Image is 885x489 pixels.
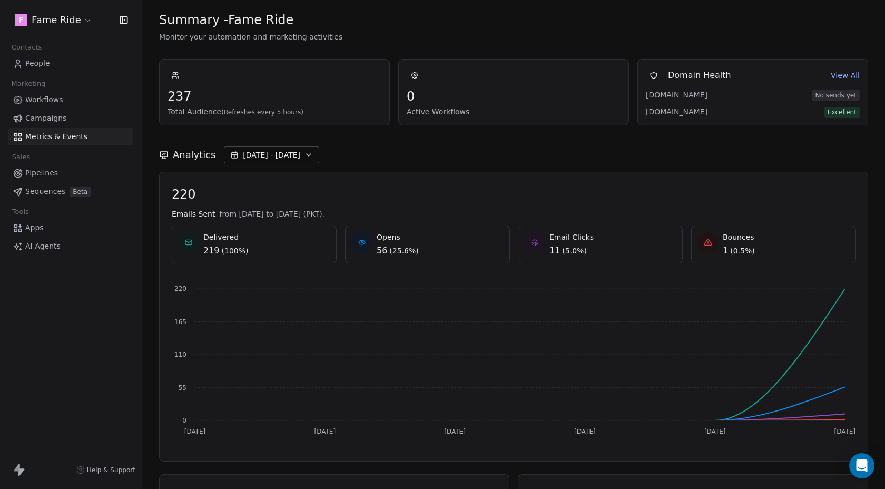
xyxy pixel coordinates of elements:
span: No sends yet [812,90,860,101]
tspan: 165 [174,318,186,326]
span: 237 [168,89,381,104]
span: from [DATE] to [DATE] (PKT). [219,209,324,219]
span: Contacts [7,40,46,55]
span: (Refreshes every 5 hours) [221,109,303,116]
span: Sales [7,149,35,165]
span: Domain Health [668,69,731,82]
span: Bounces [723,232,755,242]
span: Emails Sent [172,209,215,219]
span: Summary - Fame Ride [159,12,293,28]
tspan: [DATE] [184,428,206,435]
span: 0 [407,89,621,104]
span: Fame Ride [32,13,81,27]
span: People [25,58,50,69]
span: Analytics [173,148,215,162]
span: [DATE] - [DATE] [243,150,300,160]
tspan: [DATE] [704,428,726,435]
span: Beta [70,187,91,197]
span: Metrics & Events [25,131,87,142]
span: Campaigns [25,113,66,124]
span: ( 0.5% ) [730,246,755,256]
span: Tools [7,204,33,220]
a: SequencesBeta [8,183,133,200]
tspan: [DATE] [314,428,336,435]
span: 219 [203,244,220,257]
span: 11 [549,244,560,257]
a: Campaigns [8,110,133,127]
tspan: [DATE] [444,428,466,435]
span: Workflows [25,94,63,105]
span: ( 5.0% ) [562,246,587,256]
button: FFame Ride [13,11,94,29]
span: Pipelines [25,168,58,179]
span: Excellent [824,107,860,118]
a: Apps [8,219,133,237]
span: Email Clicks [549,232,594,242]
span: ( 100% ) [222,246,249,256]
span: F [19,15,23,25]
span: Sequences [25,186,65,197]
span: 56 [377,244,387,257]
span: Marketing [7,76,50,92]
span: [DOMAIN_NAME] [646,106,720,117]
span: AI Agents [25,241,61,252]
span: Monitor your automation and marketing activities [159,32,868,42]
tspan: 110 [174,351,186,358]
span: 220 [172,187,855,202]
span: 1 [723,244,728,257]
tspan: 55 [179,384,186,392]
a: View All [831,70,860,81]
span: Delivered [203,232,249,242]
span: Total Audience [168,106,381,117]
a: Pipelines [8,164,133,182]
span: Apps [25,222,44,233]
span: Help & Support [87,466,135,474]
span: Active Workflows [407,106,621,117]
tspan: 220 [174,285,186,292]
button: [DATE] - [DATE] [224,146,319,163]
span: ( 25.6% ) [389,246,418,256]
span: [DOMAIN_NAME] [646,90,720,100]
a: AI Agents [8,238,133,255]
a: Help & Support [76,466,135,474]
span: Opens [377,232,419,242]
tspan: [DATE] [574,428,596,435]
a: Workflows [8,91,133,109]
div: Open Intercom Messenger [849,453,874,478]
tspan: 0 [182,417,186,424]
tspan: [DATE] [834,428,856,435]
a: People [8,55,133,72]
a: Metrics & Events [8,128,133,145]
